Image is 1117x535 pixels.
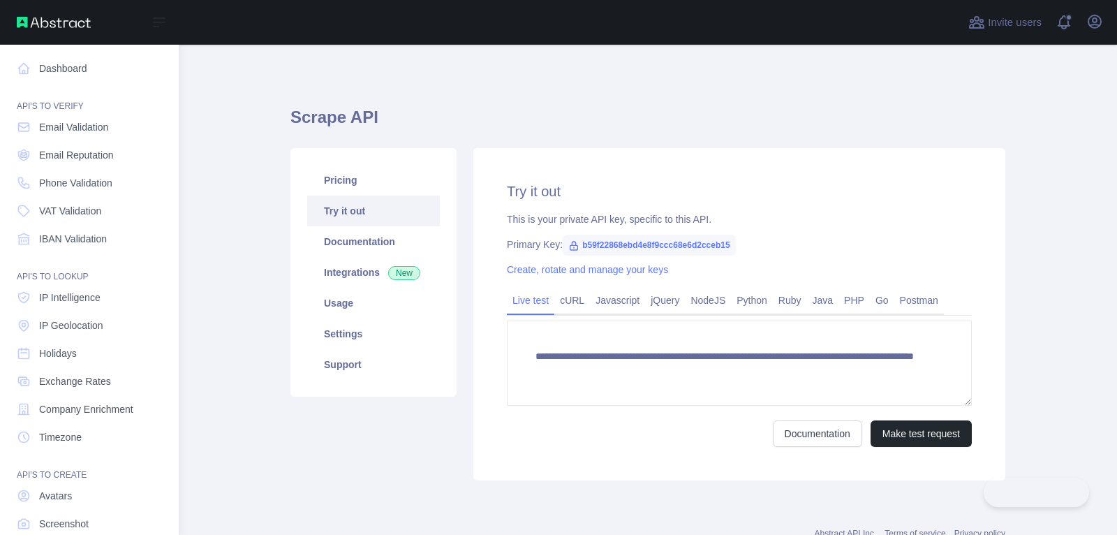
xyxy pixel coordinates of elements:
a: Usage [307,288,440,318]
a: Pricing [307,165,440,196]
span: VAT Validation [39,204,101,218]
a: Documentation [307,226,440,257]
a: IP Intelligence [11,285,168,310]
a: Email Validation [11,115,168,140]
span: Email Validation [39,120,108,134]
span: Screenshot [39,517,89,531]
div: Primary Key: [507,237,972,251]
a: Postman [894,289,944,312]
a: Java [807,289,839,312]
a: VAT Validation [11,198,168,223]
a: Go [870,289,894,312]
button: Make test request [871,420,972,447]
span: Exchange Rates [39,374,111,388]
span: IBAN Validation [39,232,107,246]
span: Holidays [39,346,77,360]
a: Live test [507,289,554,312]
span: IP Geolocation [39,318,103,332]
a: IBAN Validation [11,226,168,251]
span: Timezone [39,430,82,444]
a: IP Geolocation [11,313,168,338]
a: jQuery [645,289,685,312]
a: Javascript [590,289,645,312]
a: Documentation [773,420,862,447]
span: Email Reputation [39,148,114,162]
span: IP Intelligence [39,291,101,305]
div: API'S TO LOOKUP [11,254,168,282]
div: This is your private API key, specific to this API. [507,212,972,226]
a: Avatars [11,483,168,508]
a: Create, rotate and manage your keys [507,264,668,275]
a: PHP [838,289,870,312]
a: Support [307,349,440,380]
a: Integrations New [307,257,440,288]
a: NodeJS [685,289,731,312]
iframe: Toggle Customer Support [984,478,1089,507]
a: Exchange Rates [11,369,168,394]
span: Avatars [39,489,72,503]
h2: Try it out [507,182,972,201]
span: Invite users [988,15,1042,31]
span: New [388,266,420,280]
button: Invite users [966,11,1044,34]
span: Phone Validation [39,176,112,190]
a: Settings [307,318,440,349]
span: Company Enrichment [39,402,133,416]
a: Phone Validation [11,170,168,196]
a: Holidays [11,341,168,366]
a: Email Reputation [11,142,168,168]
a: Dashboard [11,56,168,81]
a: Try it out [307,196,440,226]
a: Python [731,289,773,312]
h1: Scrape API [290,106,1005,140]
img: Abstract API [17,17,91,28]
a: Company Enrichment [11,397,168,422]
a: Ruby [773,289,807,312]
span: b59f22868ebd4e8f9ccc68e6d2cceb15 [563,235,736,256]
a: Timezone [11,425,168,450]
a: cURL [554,289,590,312]
div: API'S TO CREATE [11,453,168,481]
div: API'S TO VERIFY [11,84,168,112]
